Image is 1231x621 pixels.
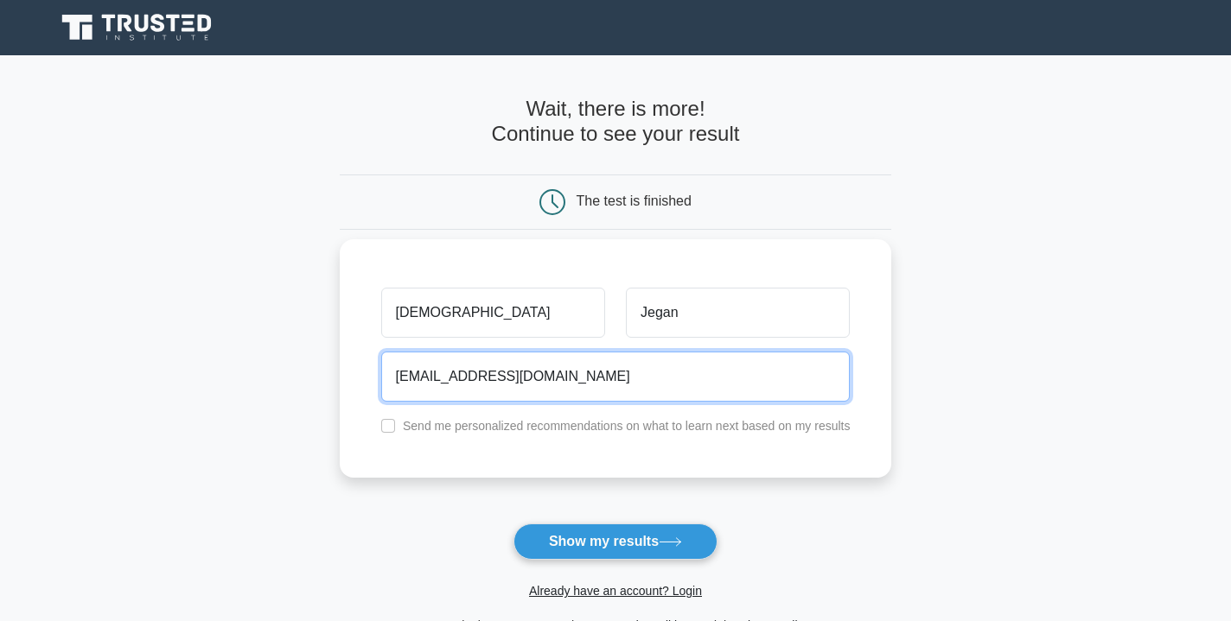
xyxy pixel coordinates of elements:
label: Send me personalized recommendations on what to learn next based on my results [403,419,851,433]
a: Already have an account? Login [529,584,702,598]
h4: Wait, there is more! Continue to see your result [340,97,892,147]
input: Email [381,352,851,402]
input: Last name [626,288,850,338]
div: The test is finished [577,193,692,208]
input: First name [381,288,605,338]
button: Show my results [513,523,718,560]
